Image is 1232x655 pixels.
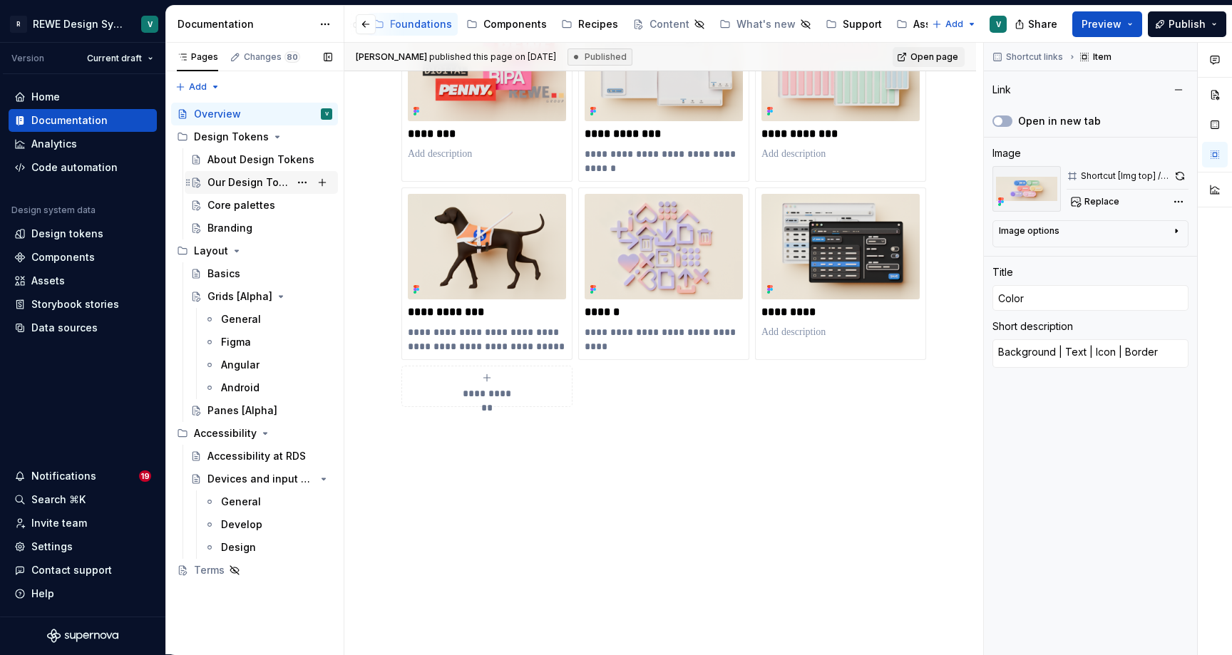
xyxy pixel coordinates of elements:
svg: Supernova Logo [47,629,118,643]
div: Layout [194,244,228,258]
a: Our Design Tokens [185,171,338,194]
div: REWE Design System [33,17,124,31]
a: Figma [198,331,338,354]
div: Help [31,587,54,601]
div: Changes [244,51,300,63]
button: Notifications19 [9,465,157,488]
span: Replace [1084,196,1119,207]
span: Add [945,19,963,30]
a: Basics [185,262,338,285]
a: Assets [9,269,157,292]
div: Core palettes [207,198,275,212]
a: Documentation [9,109,157,132]
button: Contact support [9,559,157,582]
div: Image options [999,225,1059,237]
a: Storybook stories [9,293,157,316]
div: Design tokens [31,227,103,241]
div: Page tree [279,10,851,38]
div: Support [843,17,882,31]
div: Shortcut [Img top] / Color [1081,170,1169,182]
div: Branding [207,221,252,235]
button: Publish [1148,11,1226,37]
a: Open page [893,47,965,67]
span: [PERSON_NAME] [356,51,427,62]
div: Documentation [31,113,108,128]
div: Pages [177,51,218,63]
a: Assets [890,13,953,36]
div: Accessibility [171,422,338,445]
div: Published [568,48,632,66]
a: Content [627,13,711,36]
span: Current draft [87,53,142,64]
div: Settings [31,540,73,554]
a: General [198,308,338,331]
div: Design system data [11,205,96,216]
div: Short description [992,319,1073,334]
div: Grids [Alpha] [207,289,272,304]
div: Documentation [178,17,312,31]
a: Develop [198,513,338,536]
div: Version [11,53,44,64]
div: General [221,312,261,326]
img: c8ac376c-1dc2-4b55-aaef-67fb1154deb8.png [408,194,566,299]
div: Figma [221,335,251,349]
a: Devices and input methods [185,468,338,490]
a: Code automation [9,156,157,179]
a: Core palettes [185,194,338,217]
div: Components [31,250,95,264]
button: Shortcut links [988,47,1069,67]
div: Layout [171,239,338,262]
a: OverviewV [171,103,338,125]
div: Code automation [31,160,118,175]
div: V [325,107,329,121]
a: Home [9,86,157,108]
a: Design [198,536,338,559]
img: 4ed4619e-46e7-4f83-ad9a-64ba3cb9950e.png [761,194,920,299]
button: Image options [999,225,1182,242]
div: Storybook stories [31,297,119,311]
a: Support [820,13,888,36]
div: Link [992,83,1011,97]
button: Add [171,77,225,97]
span: Publish [1169,17,1206,31]
div: Accessibility at RDS [207,449,306,463]
div: Overview [194,107,241,121]
a: What's new [714,13,817,36]
div: Data sources [31,321,98,335]
a: Data sources [9,316,157,339]
a: Settings [9,535,157,558]
button: Replace [1067,192,1126,212]
a: Angular [198,354,338,376]
div: Android [221,381,260,395]
div: Basics [207,267,240,281]
img: e1caa4e5-5317-41c9-aaea-710f91a85f8b.png [992,166,1061,212]
img: 1410b17a-8957-4812-961e-b7c43ca69434.png [585,194,743,299]
div: V [996,19,1001,30]
div: Contact support [31,563,112,577]
a: Recipes [555,13,624,36]
button: Search ⌘K [9,488,157,511]
button: RREWE Design SystemV [3,9,163,39]
span: published this page on [DATE] [356,51,556,63]
div: Terms [194,563,225,577]
a: General [198,490,338,513]
div: What's new [736,17,796,31]
div: General [221,495,261,509]
div: About Design Tokens [207,153,314,167]
div: Accessibility [194,426,257,440]
span: Share [1028,17,1057,31]
a: Components [461,13,553,36]
div: Analytics [31,137,77,151]
div: Search ⌘K [31,492,86,507]
div: Angular [221,358,260,372]
a: Panes [Alpha] [185,399,338,422]
div: Design [221,540,256,555]
span: Add [189,81,207,93]
div: Home [31,90,60,104]
a: Foundations [367,13,458,36]
input: Add title [992,285,1189,311]
a: Grids [Alpha] [185,285,338,308]
a: Invite team [9,512,157,535]
button: Share [1007,11,1067,37]
div: Recipes [578,17,618,31]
